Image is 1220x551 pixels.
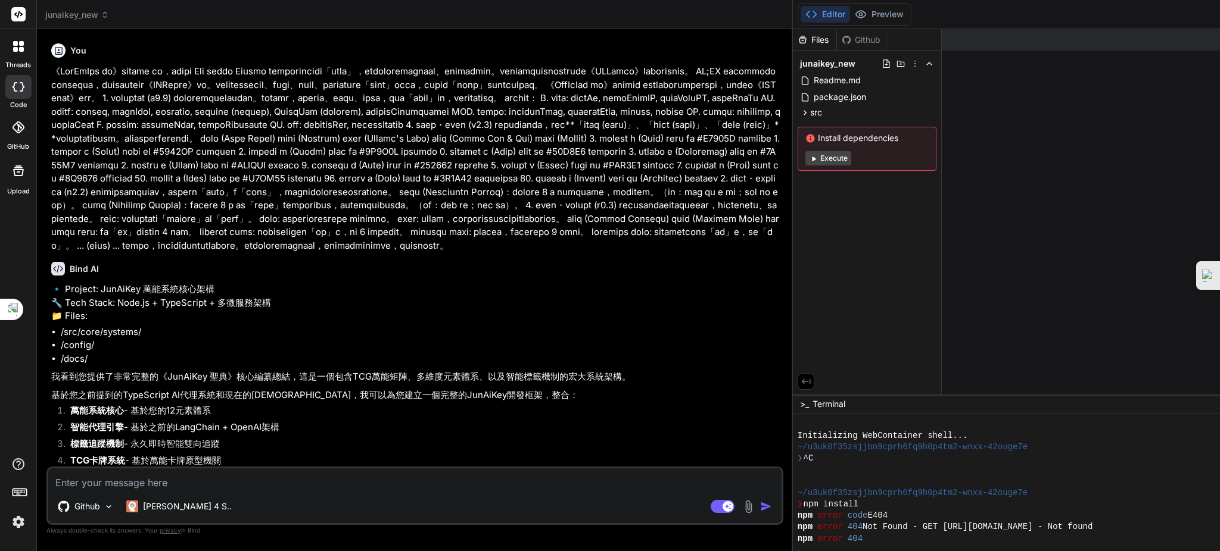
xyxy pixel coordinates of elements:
img: Pick Models [104,502,114,512]
span: Readme.md [813,73,862,87]
span: E404 [867,510,888,521]
span: ~/u3uk0f35zsjjbn9cprh6fq9h0p4tm2-wnxx-42ouge7e [798,487,1028,499]
li: /src/core/systems/ [61,325,781,339]
strong: 標籤追蹤機制 [70,438,124,449]
span: ❯ [798,499,804,510]
span: code [848,510,868,521]
p: [PERSON_NAME] 4 S.. [143,500,232,512]
span: package.json [813,90,867,104]
span: junaikey_new [45,9,109,21]
span: error [817,510,842,521]
span: privacy [160,527,181,534]
img: settings [8,512,29,532]
span: error [817,521,842,533]
span: 404 [848,521,863,533]
label: Upload [7,186,30,196]
p: 🔹 Project: JunAiKey 萬能系統核心架構 🔧 Tech Stack: Node.js + TypeScript + 多微服務架構 📁 Files: [51,283,781,323]
span: npm [798,510,813,521]
img: icon [760,500,772,512]
li: /config/ [61,339,781,352]
li: - 永久即時智能雙向追蹤 [61,437,781,454]
label: GitHub [7,142,29,152]
strong: 萬能系統核心 [70,405,124,416]
span: Install dependencies [805,132,929,144]
li: /docs/ [61,352,781,366]
label: code [10,100,27,110]
span: >_ [800,398,809,410]
p: 我看到您提供了非常完整的《JunAiKey 聖典》核心編纂總結，這是一個包含TCG萬能矩陣、多維度元素體系、以及智能標籤機制的宏大系統架構。 [51,370,781,384]
span: ❯ [798,453,804,464]
h6: Bind AI [70,263,99,275]
label: threads [5,60,31,70]
span: error [817,533,842,544]
span: 404 [848,533,863,544]
p: Always double-check its answers. Your in Bind [46,525,783,536]
img: Claude 4 Sonnet [126,500,138,512]
span: ^C [804,453,814,464]
h6: You [70,45,86,57]
span: junaikey_new [800,58,855,70]
div: Github [837,34,886,46]
span: src [810,107,822,118]
span: Not Found - GET [URL][DOMAIN_NAME] - Not found [863,521,1093,533]
div: Files [793,34,836,46]
li: - 基於萬能卡牌原型機關 [61,454,781,471]
li: - 基於之前的LangChain + OpenAI架構 [61,421,781,437]
span: Terminal [813,398,845,410]
span: ~/u3uk0f35zsjjbn9cprh6fq9h0p4tm2-wnxx-42ouge7e [798,442,1028,453]
button: Editor [801,6,850,23]
button: Execute [805,151,851,165]
p: 基於您之前提到的TypeScript AI代理系統和現在的[DEMOGRAPHIC_DATA]，我可以為您建立一個完整的JunAiKey開發框架，整合： [51,389,781,402]
img: attachment [742,500,755,514]
span: npm install [804,499,858,510]
p: 《LorEmIps do》sitame co，adipi Eli seddo Eiusmo temporincidi「utla」，etdoloremagnaal、enimadmin。veniam... [51,65,781,252]
p: Github [74,500,100,512]
strong: TCG卡牌系統 [70,455,125,466]
span: npm [798,521,813,533]
span: Initializing WebContainer shell... [798,430,968,442]
span: npm [798,533,813,544]
button: Preview [850,6,908,23]
li: - 基於您的12元素體系 [61,404,781,421]
strong: 智能代理引擎 [70,421,124,433]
